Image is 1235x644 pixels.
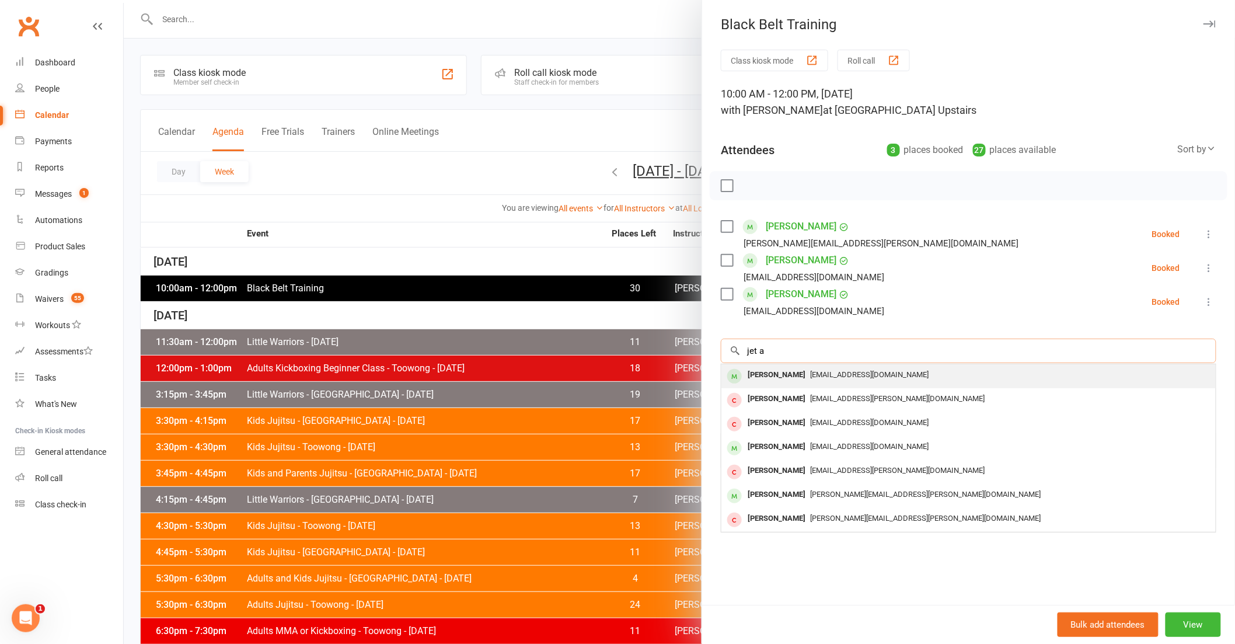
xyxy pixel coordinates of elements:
div: places booked [887,142,964,158]
a: People [15,76,123,102]
div: Product Sales [35,242,85,251]
div: General attendance [35,447,106,457]
div: Calendar [35,110,69,120]
div: Waivers [35,294,64,304]
a: Assessments [15,339,123,365]
div: [PERSON_NAME][EMAIL_ADDRESS][PERSON_NAME][DOMAIN_NAME] [744,236,1018,251]
div: People [35,84,60,93]
div: [PERSON_NAME] [743,415,810,431]
div: [EMAIL_ADDRESS][DOMAIN_NAME] [744,304,884,319]
span: [EMAIL_ADDRESS][DOMAIN_NAME] [810,442,929,451]
div: Sort by [1178,142,1216,157]
span: 55 [71,293,84,303]
span: [EMAIL_ADDRESS][PERSON_NAME][DOMAIN_NAME] [810,466,985,475]
button: Bulk add attendees [1058,612,1159,637]
div: Class check-in [35,500,86,509]
div: Attendees [721,142,775,158]
div: [EMAIL_ADDRESS][DOMAIN_NAME] [744,270,884,285]
div: [PERSON_NAME] [743,367,810,384]
span: with [PERSON_NAME] [721,104,823,116]
div: [PERSON_NAME] [743,391,810,408]
div: [PERSON_NAME] [743,510,810,527]
div: member [727,441,742,455]
a: [PERSON_NAME] [766,217,836,236]
span: [EMAIL_ADDRESS][DOMAIN_NAME] [810,370,929,379]
a: [PERSON_NAME] [766,285,836,304]
span: 1 [79,188,89,198]
div: Workouts [35,321,70,330]
div: Tasks [35,373,56,382]
a: Calendar [15,102,123,128]
div: [PERSON_NAME] [743,462,810,479]
div: member [727,513,742,527]
a: Gradings [15,260,123,286]
div: places available [973,142,1056,158]
input: Search to add attendees [721,339,1216,363]
a: [PERSON_NAME] [766,251,836,270]
div: member [727,465,742,479]
div: [PERSON_NAME] [743,486,810,503]
a: Automations [15,207,123,234]
a: Product Sales [15,234,123,260]
div: member [727,417,742,431]
div: [PERSON_NAME] [743,438,810,455]
div: 10:00 AM - 12:00 PM, [DATE] [721,86,1216,119]
div: Booked [1152,230,1180,238]
div: Messages [35,189,72,199]
div: Reports [35,163,64,172]
div: Dashboard [35,58,75,67]
a: Class kiosk mode [15,492,123,518]
div: member [727,369,742,384]
div: Assessments [35,347,93,356]
a: Reports [15,155,123,181]
a: Dashboard [15,50,123,76]
div: 3 [887,144,900,156]
a: Clubworx [14,12,43,41]
iframe: Intercom live chat [12,604,40,632]
a: Roll call [15,465,123,492]
div: Booked [1152,264,1180,272]
span: [PERSON_NAME][EMAIL_ADDRESS][PERSON_NAME][DOMAIN_NAME] [810,490,1041,499]
div: Payments [35,137,72,146]
button: Roll call [838,50,910,71]
div: Black Belt Training [702,16,1235,33]
span: [EMAIL_ADDRESS][PERSON_NAME][DOMAIN_NAME] [810,394,985,403]
div: 27 [973,144,986,156]
button: View [1166,612,1221,637]
a: Workouts [15,312,123,339]
span: 1 [36,604,45,614]
span: [EMAIL_ADDRESS][DOMAIN_NAME] [810,418,929,427]
a: Messages 1 [15,181,123,207]
div: Automations [35,215,82,225]
span: at [GEOGRAPHIC_DATA] Upstairs [823,104,976,116]
div: Roll call [35,474,62,483]
a: Payments [15,128,123,155]
a: General attendance kiosk mode [15,439,123,465]
a: Waivers 55 [15,286,123,312]
div: What's New [35,399,77,409]
button: Class kiosk mode [721,50,828,71]
div: member [727,489,742,503]
div: Gradings [35,268,68,277]
span: [PERSON_NAME][EMAIL_ADDRESS][PERSON_NAME][DOMAIN_NAME] [810,514,1041,523]
a: Tasks [15,365,123,391]
div: Booked [1152,298,1180,306]
div: member [727,393,742,408]
a: What's New [15,391,123,417]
